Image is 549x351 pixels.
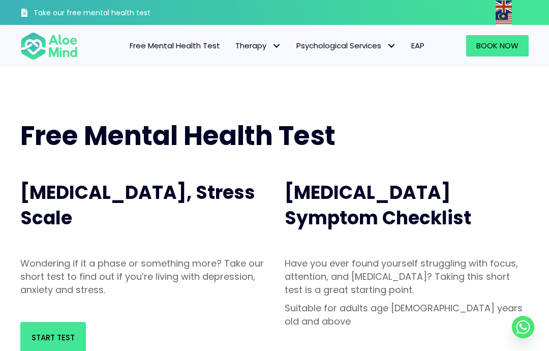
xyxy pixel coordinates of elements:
p: Suitable for adults age [DEMOGRAPHIC_DATA] years old and above [285,302,529,328]
span: [MEDICAL_DATA] Symptom Checklist [285,180,471,231]
a: EAP [404,35,432,56]
img: Aloe mind Logo [20,32,78,61]
a: Book Now [466,35,529,56]
a: Whatsapp [512,316,534,338]
span: Therapy: submenu [269,39,284,53]
span: Free Mental Health Test [20,117,335,154]
span: [MEDICAL_DATA], Stress Scale [20,180,255,231]
span: Therapy [235,40,281,51]
a: Free Mental Health Test [122,35,228,56]
a: Take our free mental health test [20,3,177,25]
img: ms [496,13,512,25]
a: TherapyTherapy: submenu [228,35,289,56]
span: EAP [411,40,424,51]
a: Malay [496,13,513,24]
p: Have you ever found yourself struggling with focus, attention, and [MEDICAL_DATA]? Taking this sh... [285,257,529,297]
nav: Menu [88,35,433,56]
a: Psychological ServicesPsychological Services: submenu [289,35,404,56]
p: Wondering if it a phase or something more? Take our short test to find out if you’re living with ... [20,257,264,297]
span: Free Mental Health Test [130,40,220,51]
h3: Take our free mental health test [34,8,177,18]
span: Psychological Services [296,40,396,51]
img: en [496,1,512,13]
span: Book Now [476,40,518,51]
span: Start Test [32,332,75,343]
span: Psychological Services: submenu [384,39,399,53]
